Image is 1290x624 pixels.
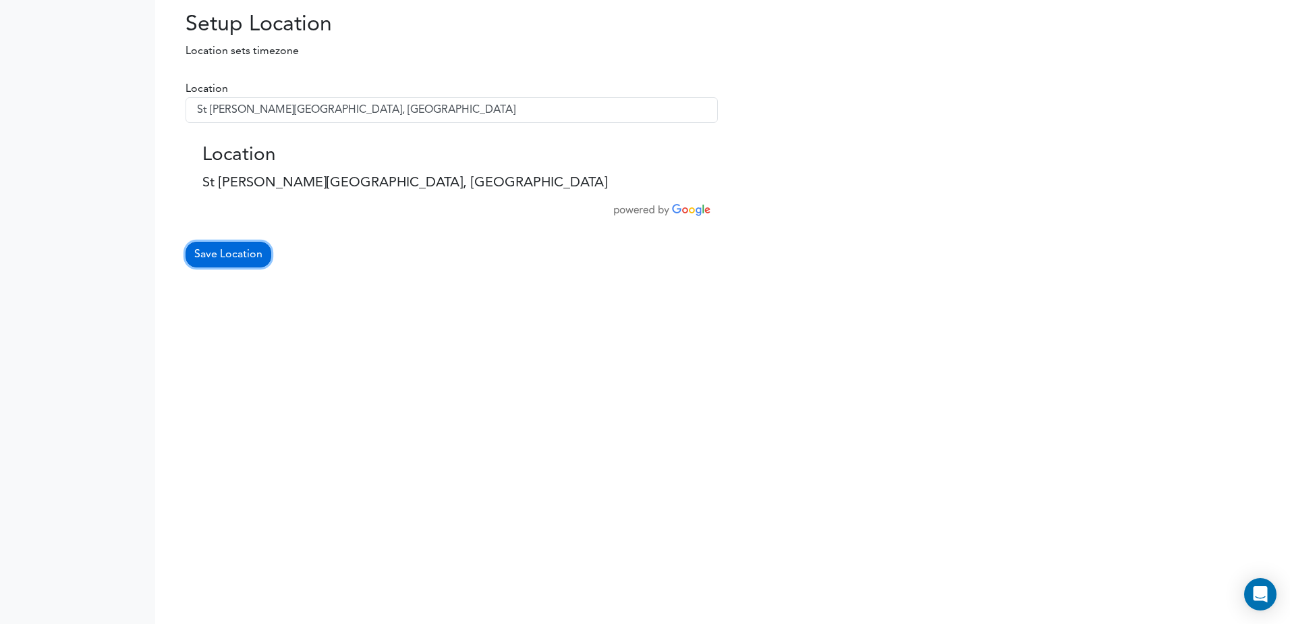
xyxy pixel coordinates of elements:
[202,173,701,193] p: St [PERSON_NAME][GEOGRAPHIC_DATA], [GEOGRAPHIC_DATA]
[186,97,718,123] input: Enter a city name
[186,81,228,97] label: Location
[165,43,524,59] p: Location sets timezone
[614,204,711,216] img: powered_by_google.png
[165,12,524,38] h2: Setup Location
[1244,578,1277,610] div: Open Intercom Messenger
[186,242,271,267] button: Save Location
[202,145,701,167] h3: Location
